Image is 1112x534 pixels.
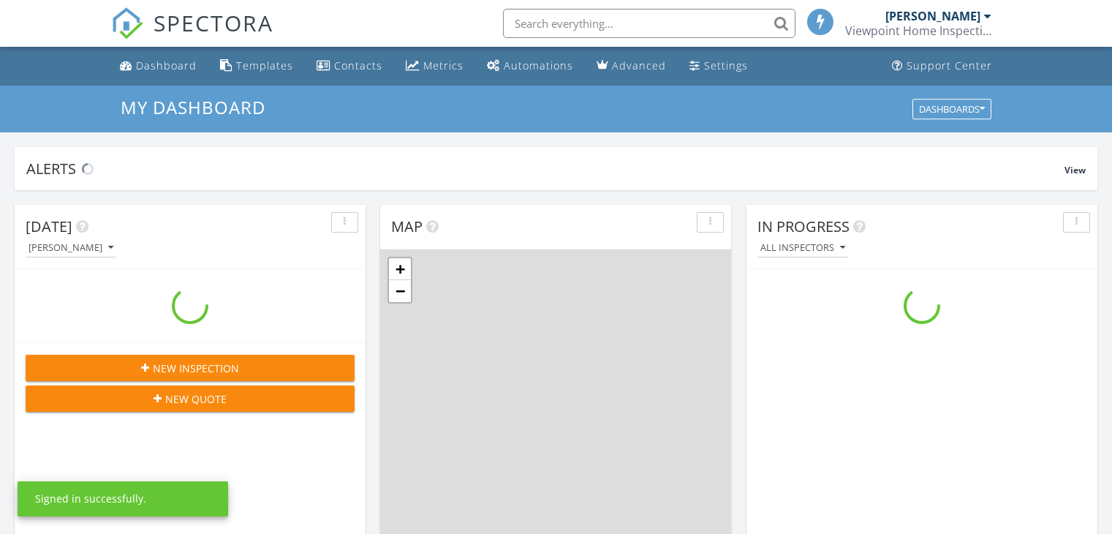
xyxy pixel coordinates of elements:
span: New Inspection [153,361,239,376]
a: Advanced [591,53,672,80]
div: Alerts [26,159,1064,178]
div: Dashboard [136,59,197,72]
div: Settings [704,59,748,72]
span: Map [391,217,423,236]
div: Contacts [334,59,382,72]
a: Templates [214,53,299,80]
a: Support Center [886,53,998,80]
div: [PERSON_NAME] [29,243,113,253]
a: SPECTORA [111,20,273,50]
a: Zoom in [389,258,411,280]
a: Automations (Basic) [481,53,579,80]
div: Automations [504,59,573,72]
img: The Best Home Inspection Software - Spectora [111,7,143,40]
a: Settings [684,53,754,80]
div: [PERSON_NAME] [885,9,980,23]
span: In Progress [757,217,850,236]
div: Signed in successfully. [35,492,146,506]
span: [DATE] [26,217,72,236]
span: SPECTORA [154,7,273,38]
a: Zoom out [389,280,411,302]
input: Search everything... [503,9,795,38]
button: Dashboards [912,99,991,119]
div: Metrics [423,59,464,72]
a: Contacts [311,53,388,80]
span: View [1064,164,1086,176]
div: Dashboards [919,104,985,114]
button: New Quote [26,386,355,412]
span: My Dashboard [121,95,265,119]
div: Advanced [612,59,666,72]
button: [PERSON_NAME] [26,238,116,258]
a: Metrics [400,53,469,80]
div: All Inspectors [760,243,845,253]
button: All Inspectors [757,238,848,258]
div: Support Center [907,59,992,72]
span: New Quote [165,391,227,407]
div: Viewpoint Home Inspections LLC [845,23,991,38]
a: Dashboard [114,53,203,80]
div: Templates [236,59,293,72]
button: New Inspection [26,355,355,381]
